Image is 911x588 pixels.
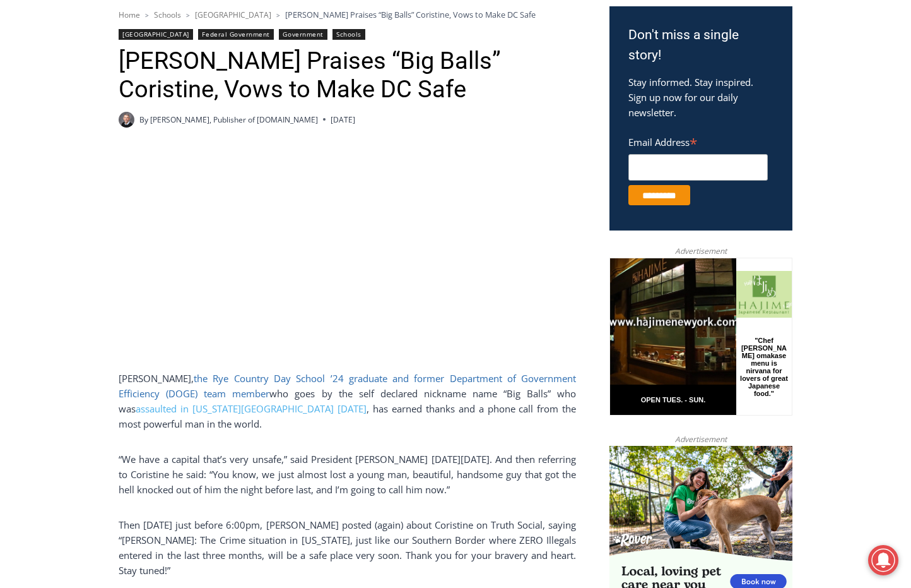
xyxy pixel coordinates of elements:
[4,130,124,178] span: Open Tues. - Sun. [PHONE_NUMBER]
[145,11,149,20] span: >
[150,114,318,125] a: [PERSON_NAME], Publisher of [DOMAIN_NAME]
[186,11,190,20] span: >
[628,25,773,65] h3: Don't miss a single story!
[119,371,576,431] p: [PERSON_NAME], who goes by the self declared nickname name “Big Balls” who was , has earned thank...
[384,13,439,49] h4: Book [PERSON_NAME]'s Good Humor for Your Event
[139,114,148,126] span: By
[375,4,455,57] a: Book [PERSON_NAME]'s Good Humor for Your Event
[195,9,271,20] a: [GEOGRAPHIC_DATA]
[119,452,576,497] p: “We have a capital that’s very unsafe,” said President [PERSON_NAME] [DATE][DATE]. And then refer...
[628,129,768,152] label: Email Address
[276,11,280,20] span: >
[1,127,127,157] a: Open Tues. - Sun. [PHONE_NUMBER]
[154,9,181,20] a: Schools
[136,402,367,415] a: assaulted in [US_STATE][GEOGRAPHIC_DATA] [DATE]
[303,123,611,157] a: Intern @ [DOMAIN_NAME]
[198,29,273,40] a: Federal Government
[331,114,355,126] time: [DATE]
[279,29,327,40] a: Government
[119,9,140,20] a: Home
[285,9,536,20] span: [PERSON_NAME] Praises “Big Balls” Coristine, Vows to Make DC Safe
[628,75,773,120] p: Stay informed. Stay inspired. Sign up now for our daily newsletter.
[119,148,472,347] iframe: YouTube video player
[119,47,576,104] h1: [PERSON_NAME] Praises “Big Balls” Coristine, Vows to Make DC Safe
[129,79,179,151] div: "Chef [PERSON_NAME] omakase menu is nirvana for lovers of great Japanese food."
[319,1,596,123] div: Apply Now <> summer and RHS senior internships available
[332,29,365,40] a: Schools
[119,112,134,128] a: Author image
[119,8,576,21] nav: Breadcrumbs
[83,23,312,35] div: Birthdays, Graduations, Any Private Event
[119,372,576,400] a: the Rye Country Day School ’24 graduate and former Department of Government Efficiency (DOGE) tea...
[330,126,585,154] span: Intern @ [DOMAIN_NAME]
[662,433,739,445] span: Advertisement
[119,517,576,578] p: Then [DATE] just before 6:00pm, [PERSON_NAME] posted (again) about Coristine on Truth Social, say...
[662,245,739,257] span: Advertisement
[119,29,193,40] a: [GEOGRAPHIC_DATA]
